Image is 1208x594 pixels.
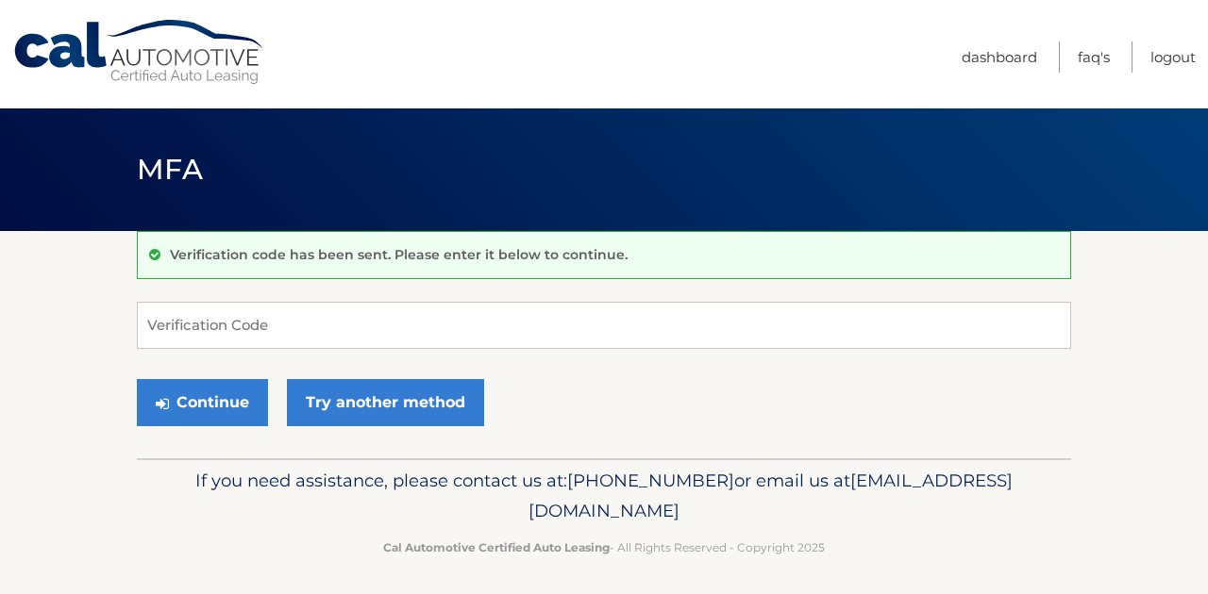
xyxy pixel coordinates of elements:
[287,379,484,426] a: Try another method
[962,41,1037,73] a: Dashboard
[149,466,1059,526] p: If you need assistance, please contact us at: or email us at
[137,302,1071,349] input: Verification Code
[1150,41,1196,73] a: Logout
[170,246,628,263] p: Verification code has been sent. Please enter it below to continue.
[12,19,267,86] a: Cal Automotive
[149,537,1059,557] p: - All Rights Reserved - Copyright 2025
[137,379,268,426] button: Continue
[567,470,734,491] span: [PHONE_NUMBER]
[528,470,1013,521] span: [EMAIL_ADDRESS][DOMAIN_NAME]
[1078,41,1110,73] a: FAQ's
[383,540,610,554] strong: Cal Automotive Certified Auto Leasing
[137,152,203,187] span: MFA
